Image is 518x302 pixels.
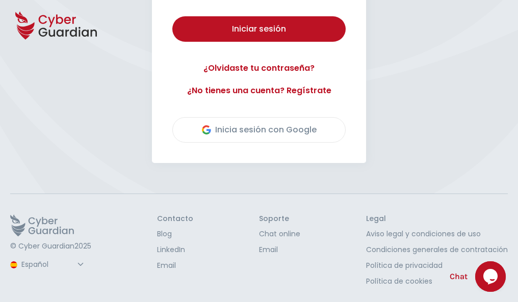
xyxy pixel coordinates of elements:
a: LinkedIn [157,244,193,255]
a: Política de cookies [366,276,508,287]
iframe: chat widget [475,261,508,292]
button: Inicia sesión con Google [172,117,346,143]
h3: Legal [366,214,508,224]
h3: Contacto [157,214,193,224]
a: Email [157,260,193,271]
a: Aviso legal y condiciones de uso [366,229,508,239]
a: ¿Olvidaste tu contraseña? [172,62,346,74]
img: region-logo [10,261,17,268]
a: Email [259,244,300,255]
a: Política de privacidad [366,260,508,271]
span: Chat [450,270,468,283]
a: Blog [157,229,193,239]
div: Inicia sesión con Google [202,124,317,136]
h3: Soporte [259,214,300,224]
p: © Cyber Guardian 2025 [10,242,91,251]
a: Chat online [259,229,300,239]
a: Condiciones generales de contratación [366,244,508,255]
a: ¿No tienes una cuenta? Regístrate [172,85,346,97]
